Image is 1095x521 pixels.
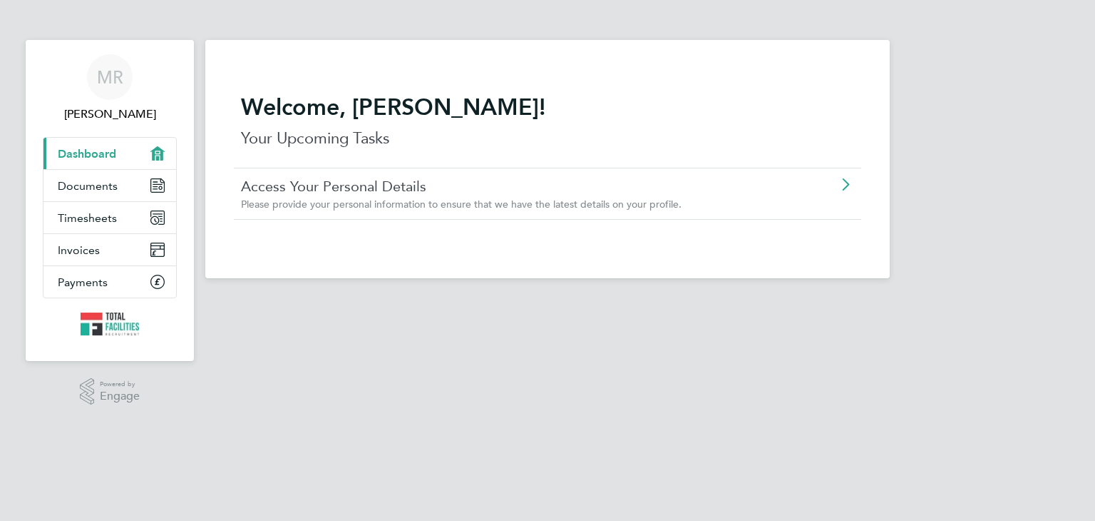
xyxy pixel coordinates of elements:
[43,202,176,233] a: Timesheets
[97,68,123,86] span: MR
[43,266,176,298] a: Payments
[58,211,117,225] span: Timesheets
[43,106,177,123] span: Merika Robinson
[241,198,682,211] span: Please provide your personal information to ensure that we have the latest details on your profile.
[80,378,140,405] a: Powered byEngage
[241,177,773,196] a: Access Your Personal Details
[43,234,176,265] a: Invoices
[58,147,116,161] span: Dashboard
[241,93,854,121] h2: Welcome, [PERSON_NAME]!
[58,275,108,289] span: Payments
[43,313,177,335] a: Go to home page
[58,179,118,193] span: Documents
[81,313,139,335] img: tfrecruitment-logo-retina.png
[43,170,176,201] a: Documents
[58,243,100,257] span: Invoices
[26,40,194,361] nav: Main navigation
[100,390,140,403] span: Engage
[43,138,176,169] a: Dashboard
[43,54,177,123] a: MR[PERSON_NAME]
[100,378,140,390] span: Powered by
[241,127,854,150] p: Your Upcoming Tasks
